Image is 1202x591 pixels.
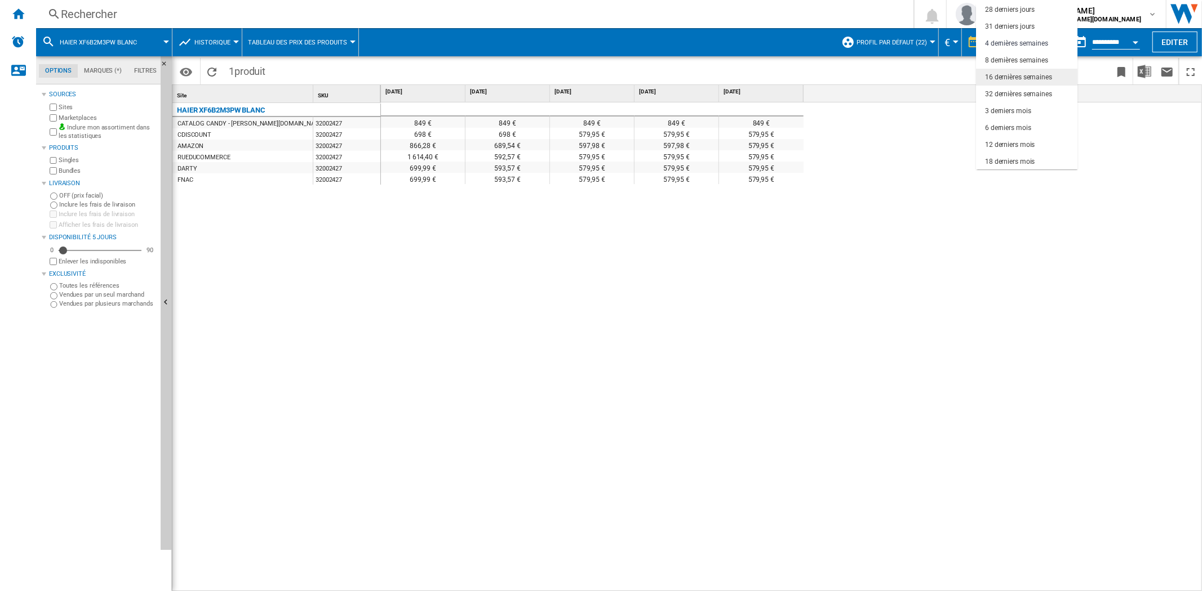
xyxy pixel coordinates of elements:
div: 32 dernières semaines [985,89,1052,99]
div: 31 derniers jours [985,22,1035,32]
div: 8 dernières semaines [985,56,1048,65]
div: 4 dernières semaines [985,39,1048,48]
div: 6 derniers mois [985,123,1031,133]
div: 28 derniers jours [985,5,1035,15]
div: 3 derniers mois [985,106,1031,116]
div: 12 derniers mois [985,140,1035,150]
div: 18 derniers mois [985,157,1035,167]
div: 16 dernières semaines [985,73,1052,82]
